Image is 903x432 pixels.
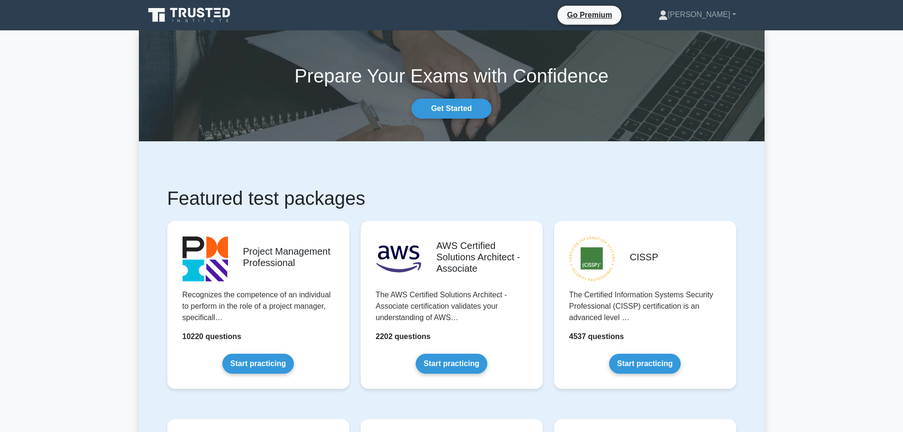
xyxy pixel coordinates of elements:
[167,187,736,210] h1: Featured test packages
[609,354,681,374] a: Start practicing
[636,5,759,24] a: [PERSON_NAME]
[411,99,491,119] a: Get Started
[561,9,618,21] a: Go Premium
[222,354,294,374] a: Start practicing
[139,64,765,87] h1: Prepare Your Exams with Confidence
[416,354,487,374] a: Start practicing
